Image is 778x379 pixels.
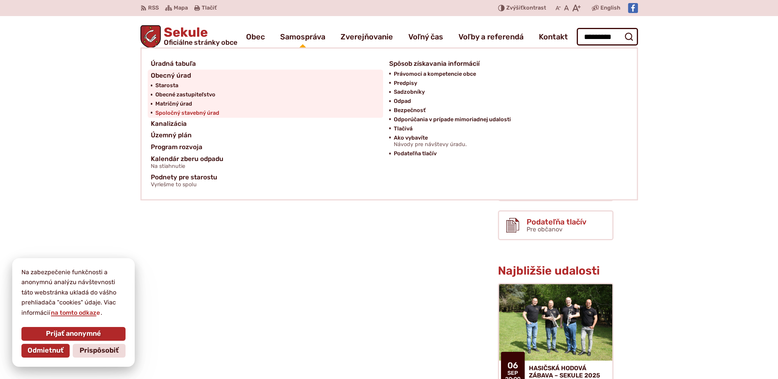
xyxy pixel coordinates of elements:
span: Predpisy [394,79,417,88]
span: Odmietnuť [28,346,64,355]
a: Zverejňovanie [341,26,393,47]
a: Voľby a referendá [458,26,524,47]
span: Oficiálne stránky obce [164,39,237,46]
a: Podateľňa tlačív Pre občanov [498,210,613,240]
h4: HASIČSKÁ HODOVÁ ZÁBAVA – SEKULE 2025 [529,364,606,379]
a: Spôsob získavania informácií [389,58,618,70]
a: Tlačivá [394,124,618,133]
span: Spoločný stavebný úrad [155,109,219,118]
span: kontrast [506,5,546,11]
span: Matričný úrad [155,99,192,109]
span: Návody pre návštevy úradu. [394,142,467,148]
span: sep [505,370,520,376]
span: Podateľňa tlačív [394,149,437,158]
img: Prejsť na domovskú stránku [140,25,161,48]
a: Sadzobníky [394,88,618,97]
a: English [599,3,622,13]
a: Obecné zastupiteľstvo [155,90,380,99]
span: Tlačiť [202,5,217,11]
span: Sadzobníky [394,88,425,97]
button: Odmietnuť [21,344,70,358]
a: Matričný úrad [155,99,380,109]
a: Logo Sekule, prejsť na domovskú stránku. [140,25,238,48]
span: Pre občanov [527,226,563,233]
span: Program rozvoja [151,141,202,153]
a: Územný plán [151,129,380,141]
span: Obecný úrad [151,70,191,81]
span: Kalendár zberu odpadu [151,153,223,172]
span: Tlačivá [394,124,413,133]
span: Sekule [161,26,237,46]
span: Prispôsobiť [80,346,119,355]
span: Podnety pre starostu [151,171,217,190]
p: Na zabezpečenie funkčnosti a anonymnú analýzu návštevnosti táto webstránka ukladá do vášho prehli... [21,267,126,318]
button: Prispôsobiť [73,344,126,358]
a: Podnety pre starostuVyriešme to spolu [151,171,618,190]
a: Program rozvoja [151,141,380,153]
h3: Najbližšie udalosti [498,265,613,277]
span: Právomoci a kompetencie obce [394,70,476,79]
span: Vyriešme to spolu [151,182,217,188]
a: Odpad [394,97,618,106]
span: Ako vybavíte [394,133,467,150]
span: Spôsob získavania informácií [389,58,480,70]
button: Prijať anonymné [21,327,126,341]
span: Na stiahnutie [151,163,223,169]
span: Úradná tabuľa [151,58,196,70]
span: Zvýšiť [506,5,523,11]
span: English [600,3,620,13]
a: Odporúčania v prípade mimoriadnej udalosti [394,115,618,124]
a: Kanalizácia [151,118,380,130]
a: Voľný čas [408,26,443,47]
span: Mapa [174,3,188,13]
a: Starosta [155,81,380,90]
span: Územný plán [151,129,192,141]
a: Obec [246,26,265,47]
a: Obecný úrad [151,70,380,81]
span: Prijať anonymné [46,330,101,338]
span: Starosta [155,81,178,90]
span: Odporúčania v prípade mimoriadnej udalosti [394,115,511,124]
a: Právomoci a kompetencie obce [394,70,618,79]
img: Prejsť na Facebook stránku [628,3,638,13]
a: Bezpečnosť [394,106,618,115]
a: Spoločný stavebný úrad [155,109,380,118]
span: RSS [148,3,159,13]
a: Samospráva [280,26,325,47]
a: Úradná tabuľa [151,58,380,70]
a: Kalendár zberu odpaduNa stiahnutie [151,153,380,172]
span: Odpad [394,97,411,106]
span: Obecné zastupiteľstvo [155,90,215,99]
a: Podateľňa tlačív [394,149,618,158]
a: Kontakt [539,26,568,47]
a: Ako vybavíteNávody pre návštevy úradu. [394,133,618,150]
span: Kanalizácia [151,118,187,130]
a: na tomto odkaze [50,309,101,316]
span: Bezpečnosť [394,106,426,115]
a: Predpisy [394,79,618,88]
span: Podateľňa tlačív [527,218,586,226]
span: 06 [505,361,520,370]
